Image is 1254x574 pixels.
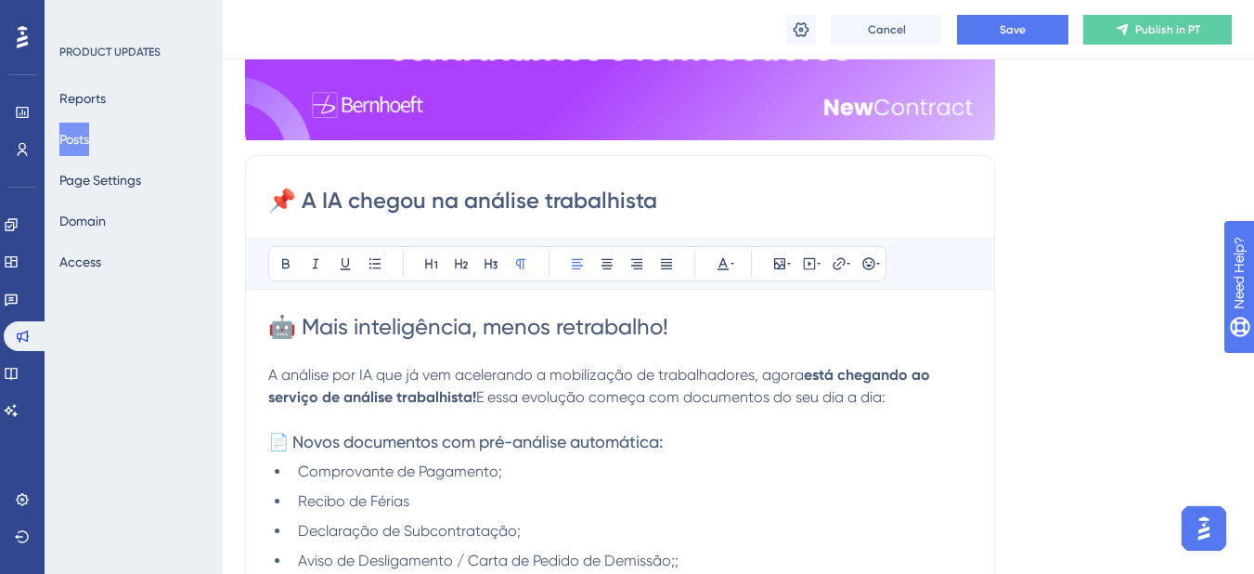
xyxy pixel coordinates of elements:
[44,5,116,27] span: Need Help?
[298,492,409,510] span: Recibo de Férias
[268,314,668,340] span: 🤖 Mais inteligência, menos retrabalho!
[268,366,804,384] span: A análise por IA que já vem acelerando a mobilização de trabalhadores, agora
[1176,501,1232,556] iframe: UserGuiding AI Assistant Launcher
[59,245,101,279] button: Access
[1135,22,1200,37] span: Publish in PT
[298,522,521,540] span: Declaração de Subcontratação;
[268,432,663,451] span: 📄 Novos documentos com pré-análise automática:
[298,463,502,480] span: Comprovante de Pagamento;
[957,15,1068,45] button: Save
[59,163,141,197] button: Page Settings
[831,15,942,45] button: Cancel
[59,82,106,115] button: Reports
[59,204,106,238] button: Domain
[59,45,161,59] div: PRODUCT UPDATES
[268,186,972,215] input: Post Title
[59,123,89,156] button: Posts
[1083,15,1232,45] button: Publish in PT
[476,388,886,406] span: E essa evolução começa com documentos do seu dia a dia:
[868,22,906,37] span: Cancel
[1000,22,1026,37] span: Save
[298,552,679,569] span: Aviso de Desligamento / Carta de Pedido de Demissão;;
